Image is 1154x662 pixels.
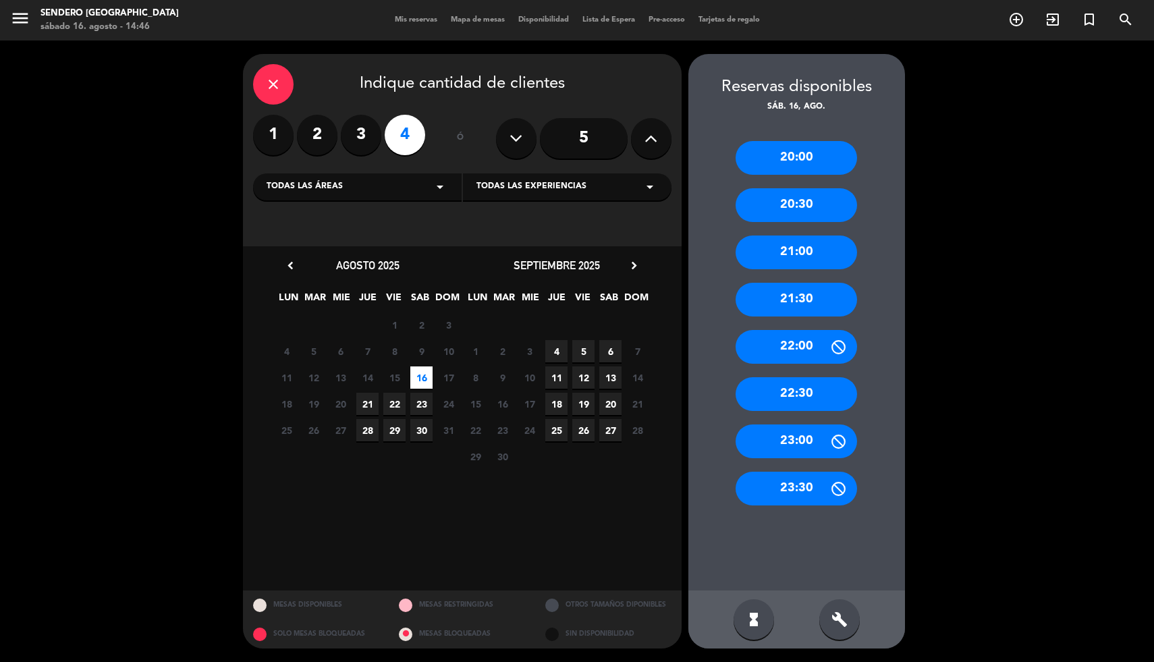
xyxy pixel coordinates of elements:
span: 30 [491,445,514,468]
span: 8 [464,366,487,389]
span: 10 [437,340,460,362]
span: 13 [329,366,352,389]
div: 20:30 [736,188,857,222]
span: 21 [626,393,649,415]
div: 21:00 [736,236,857,269]
span: VIE [383,289,405,312]
span: MAR [304,289,326,312]
span: 11 [545,366,568,389]
span: Mis reservas [388,16,444,24]
span: 28 [356,419,379,441]
span: 31 [437,419,460,441]
span: 17 [518,393,541,415]
span: 20 [329,393,352,415]
span: 11 [275,366,298,389]
span: septiembre 2025 [514,258,600,272]
span: 5 [302,340,325,362]
div: MESAS DISPONIBLES [243,590,389,619]
span: 24 [518,419,541,441]
div: Indique cantidad de clientes [253,64,671,105]
span: 26 [302,419,325,441]
span: 19 [572,393,595,415]
span: 15 [383,366,406,389]
div: 23:00 [736,424,857,458]
span: 1 [464,340,487,362]
div: Sendero [GEOGRAPHIC_DATA] [40,7,179,20]
span: SAB [409,289,431,312]
span: VIE [572,289,594,312]
button: menu [10,8,30,33]
i: chevron_left [283,258,298,273]
label: 4 [385,115,425,155]
span: 4 [275,340,298,362]
span: 13 [599,366,622,389]
span: 29 [464,445,487,468]
span: 14 [626,366,649,389]
i: turned_in_not [1081,11,1097,28]
span: 1 [383,314,406,336]
span: 27 [599,419,622,441]
span: 20 [599,393,622,415]
div: ó [439,115,483,162]
i: add_circle_outline [1008,11,1024,28]
span: 10 [518,366,541,389]
label: 1 [253,115,294,155]
i: exit_to_app [1045,11,1061,28]
i: menu [10,8,30,28]
span: 6 [599,340,622,362]
span: 27 [329,419,352,441]
span: 22 [383,393,406,415]
span: 18 [545,393,568,415]
span: 12 [302,366,325,389]
span: 16 [491,393,514,415]
div: Reservas disponibles [688,74,905,101]
span: 21 [356,393,379,415]
div: sábado 16. agosto - 14:46 [40,20,179,34]
div: 21:30 [736,283,857,316]
span: 12 [572,366,595,389]
i: arrow_drop_down [432,179,448,195]
div: 22:00 [736,330,857,364]
span: DOM [435,289,458,312]
label: 3 [341,115,381,155]
span: 28 [626,419,649,441]
div: 23:30 [736,472,857,505]
span: agosto 2025 [336,258,400,272]
span: 23 [491,419,514,441]
div: SOLO MESAS BLOQUEADAS [243,619,389,649]
div: 20:00 [736,141,857,175]
span: 9 [491,366,514,389]
span: 16 [410,366,433,389]
div: sáb. 16, ago. [688,101,905,114]
span: Tarjetas de regalo [692,16,767,24]
span: 19 [302,393,325,415]
span: 24 [437,393,460,415]
span: MIE [330,289,352,312]
span: 8 [383,340,406,362]
span: 7 [356,340,379,362]
span: 2 [410,314,433,336]
span: 9 [410,340,433,362]
span: 30 [410,419,433,441]
span: 3 [437,314,460,336]
div: SIN DISPONIBILIDAD [535,619,682,649]
span: LUN [466,289,489,312]
span: 25 [275,419,298,441]
span: JUE [356,289,379,312]
i: hourglass_full [746,611,762,628]
span: Lista de Espera [576,16,642,24]
span: 22 [464,419,487,441]
span: 6 [329,340,352,362]
span: LUN [277,289,300,312]
span: 3 [518,340,541,362]
div: OTROS TAMAÑOS DIPONIBLES [535,590,682,619]
i: build [831,611,848,628]
span: 15 [464,393,487,415]
i: chevron_right [627,258,641,273]
div: MESAS BLOQUEADAS [389,619,535,649]
i: close [265,76,281,92]
div: MESAS RESTRINGIDAS [389,590,535,619]
span: Mapa de mesas [444,16,512,24]
span: MAR [493,289,515,312]
span: JUE [545,289,568,312]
